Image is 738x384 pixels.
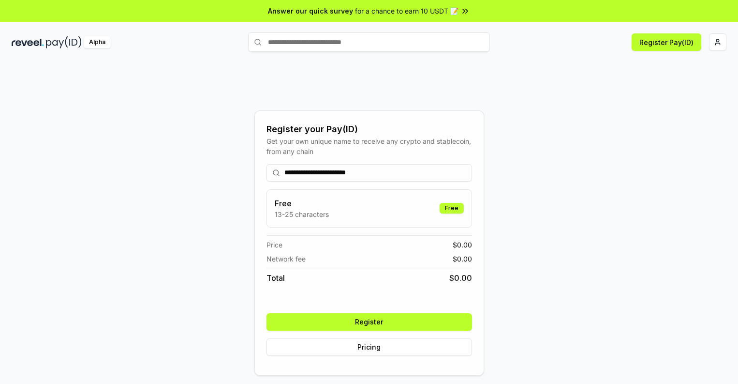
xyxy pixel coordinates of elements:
[355,6,458,16] span: for a chance to earn 10 USDT 📝
[275,198,329,209] h3: Free
[453,254,472,264] span: $ 0.00
[453,240,472,250] span: $ 0.00
[440,203,464,214] div: Free
[46,36,82,48] img: pay_id
[266,123,472,136] div: Register your Pay(ID)
[275,209,329,219] p: 13-25 characters
[84,36,111,48] div: Alpha
[268,6,353,16] span: Answer our quick survey
[266,313,472,331] button: Register
[266,254,306,264] span: Network fee
[266,272,285,284] span: Total
[266,240,282,250] span: Price
[12,36,44,48] img: reveel_dark
[266,338,472,356] button: Pricing
[632,33,701,51] button: Register Pay(ID)
[449,272,472,284] span: $ 0.00
[266,136,472,156] div: Get your own unique name to receive any crypto and stablecoin, from any chain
